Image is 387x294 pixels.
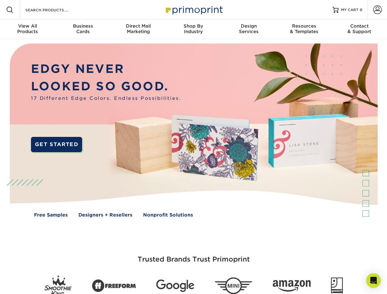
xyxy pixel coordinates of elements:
span: 17 Different Edge Colors. Endless Possibilities. [31,95,181,102]
a: Nonprofit Solutions [143,212,193,219]
input: SEARCH PRODUCTS..... [25,6,85,13]
span: 0 [360,8,362,12]
span: MY CART [341,7,359,13]
span: Resources [276,23,332,29]
a: DesignServices [221,20,276,39]
h3: Trusted Brands Trust Primoprint [14,241,373,271]
div: Cards [55,23,110,34]
img: Amazon [273,280,311,292]
a: Shop ByIndustry [166,20,221,39]
span: Shop By [166,23,221,29]
iframe: Google Customer Reviews [2,275,52,292]
p: EDGY NEVER [31,60,181,78]
a: Free Samples [34,212,68,219]
a: BusinessCards [55,20,110,39]
p: LOOKED SO GOOD. [31,78,181,95]
a: Direct MailMarketing [111,20,166,39]
div: Marketing [111,23,166,34]
a: Contact& Support [332,20,387,39]
img: Google [156,280,194,292]
div: Open Intercom Messenger [366,273,381,288]
div: & Templates [276,23,332,34]
img: Goodwill [331,277,343,294]
a: Resources& Templates [276,20,332,39]
span: Design [221,23,276,29]
div: & Support [332,23,387,34]
span: Contact [332,23,387,29]
a: GET STARTED [31,137,82,152]
div: Services [221,23,276,34]
a: Designers + Resellers [78,212,132,219]
div: Industry [166,23,221,34]
span: Business [55,23,110,29]
img: Primoprint [163,3,224,16]
span: Direct Mail [111,23,166,29]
